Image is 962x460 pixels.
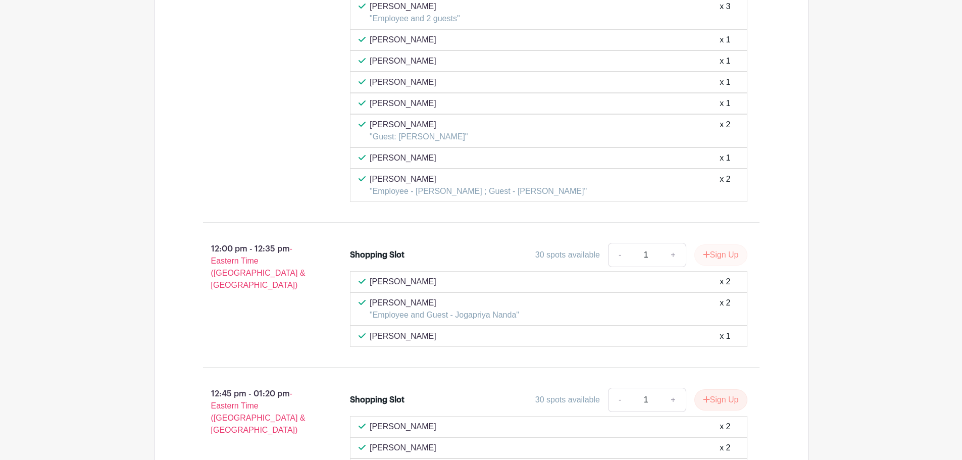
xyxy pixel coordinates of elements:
[720,276,730,288] div: x 2
[370,421,436,433] p: [PERSON_NAME]
[370,119,468,131] p: [PERSON_NAME]
[370,152,436,164] p: [PERSON_NAME]
[187,384,334,440] p: 12:45 pm - 01:20 pm
[370,297,519,309] p: [PERSON_NAME]
[720,297,730,321] div: x 2
[350,394,404,406] div: Shopping Slot
[211,244,306,289] span: - Eastern Time ([GEOGRAPHIC_DATA] & [GEOGRAPHIC_DATA])
[720,97,730,110] div: x 1
[370,97,436,110] p: [PERSON_NAME]
[720,442,730,454] div: x 2
[370,442,436,454] p: [PERSON_NAME]
[720,1,730,25] div: x 3
[211,389,306,434] span: - Eastern Time ([GEOGRAPHIC_DATA] & [GEOGRAPHIC_DATA])
[535,394,600,406] div: 30 spots available
[187,239,334,295] p: 12:00 pm - 12:35 pm
[661,243,686,267] a: +
[370,185,587,197] p: "Employee - [PERSON_NAME] ; Guest - [PERSON_NAME]"
[370,276,436,288] p: [PERSON_NAME]
[370,76,436,88] p: [PERSON_NAME]
[720,119,730,143] div: x 2
[694,389,747,411] button: Sign Up
[608,243,631,267] a: -
[661,388,686,412] a: +
[694,244,747,266] button: Sign Up
[720,34,730,46] div: x 1
[720,173,730,197] div: x 2
[370,34,436,46] p: [PERSON_NAME]
[720,152,730,164] div: x 1
[608,388,631,412] a: -
[720,421,730,433] div: x 2
[350,249,404,261] div: Shopping Slot
[720,55,730,67] div: x 1
[370,173,587,185] p: [PERSON_NAME]
[370,330,436,342] p: [PERSON_NAME]
[535,249,600,261] div: 30 spots available
[720,76,730,88] div: x 1
[370,309,519,321] p: "Employee and Guest - Jogapriya Nanda"
[370,131,468,143] p: "Guest: [PERSON_NAME]"
[370,13,460,25] p: "Employee and 2 guests"
[720,330,730,342] div: x 1
[370,1,460,13] p: [PERSON_NAME]
[370,55,436,67] p: [PERSON_NAME]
